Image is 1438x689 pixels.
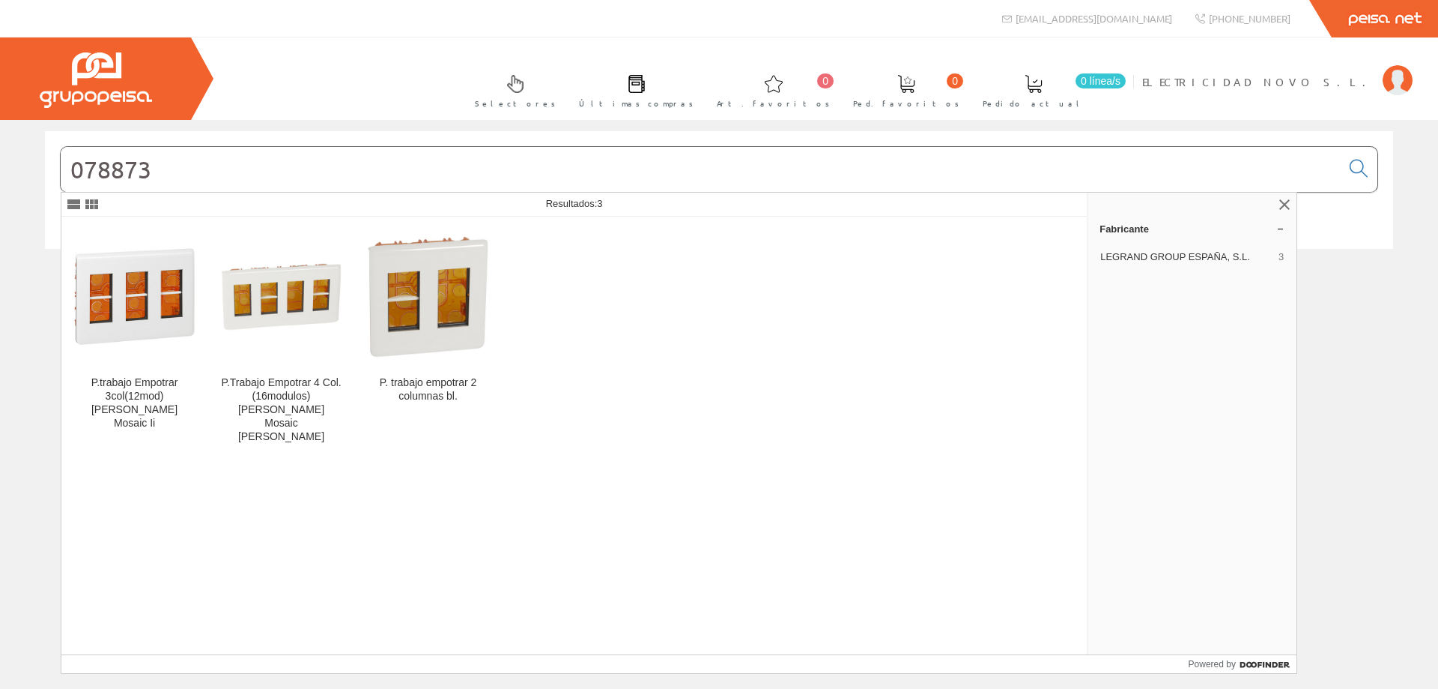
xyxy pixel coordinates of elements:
[1076,73,1126,88] span: 0 línea/s
[220,376,342,444] div: P.Trabajo Empotrar 4 Col. (16modulos) [PERSON_NAME] Mosaic [PERSON_NAME]
[73,376,195,430] div: P.trabajo Empotrar 3col(12mod) [PERSON_NAME] Mosaic Ii
[1016,12,1172,25] span: [EMAIL_ADDRESS][DOMAIN_NAME]
[45,268,1393,280] div: © Grupo Peisa
[983,96,1084,111] span: Pedido actual
[817,73,834,88] span: 0
[1189,658,1236,671] span: Powered by
[475,96,556,111] span: Selectores
[1100,250,1272,264] span: LEGRAND GROUP ESPAÑA, S.L.
[1087,217,1296,241] a: Fabricante
[367,376,489,403] div: P. trabajo empotrar 2 columnas bl.
[220,235,342,358] img: P.Trabajo Empotrar 4 Col. (16modulos) Blanco Mosaic tm Legra
[355,217,501,461] a: P. trabajo empotrar 2 columnas bl. P. trabajo empotrar 2 columnas bl.
[947,73,963,88] span: 0
[1142,74,1375,89] span: ELECTRICIDAD NOVO S.L.
[61,217,207,461] a: P.trabajo Empotrar 3col(12mod) Blanco Mosaic Ii P.trabajo Empotrar 3col(12mod) [PERSON_NAME] Mosa...
[717,96,830,111] span: Art. favoritos
[1189,655,1297,673] a: Powered by
[1142,62,1413,76] a: ELECTRICIDAD NOVO S.L.
[73,235,195,358] img: P.trabajo Empotrar 3col(12mod) Blanco Mosaic Ii
[460,62,563,117] a: Selectores
[1209,12,1290,25] span: [PHONE_NUMBER]
[853,96,959,111] span: Ped. favoritos
[597,198,602,209] span: 3
[564,62,701,117] a: Últimas compras
[61,147,1341,192] input: Buscar...
[1278,250,1284,264] span: 3
[208,217,354,461] a: P.Trabajo Empotrar 4 Col. (16modulos) Blanco Mosaic tm Legra P.Trabajo Empotrar 4 Col. (16modulos...
[579,96,694,111] span: Últimas compras
[367,235,489,358] img: P. trabajo empotrar 2 columnas bl.
[546,198,603,209] span: Resultados:
[40,52,152,108] img: Grupo Peisa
